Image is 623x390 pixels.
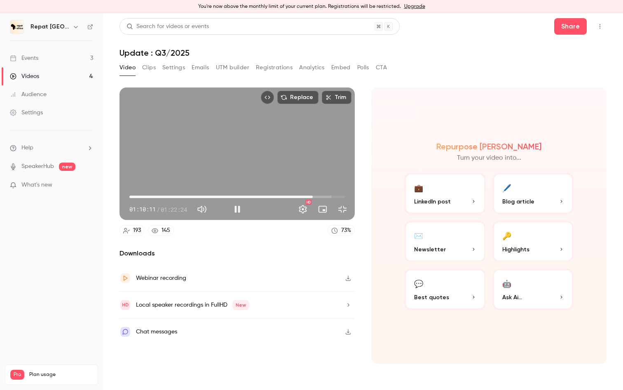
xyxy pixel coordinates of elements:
button: ✉️Newsletter [404,221,486,262]
div: 🖊️ [502,181,511,194]
button: Embed [331,61,351,74]
a: 193 [119,225,145,236]
span: Plan usage [29,371,93,378]
div: Audience [10,90,47,99]
span: new [59,163,75,171]
button: Polls [357,61,369,74]
div: Search for videos or events [126,22,209,31]
p: Turn your video into... [457,153,521,163]
div: Webinar recording [136,273,186,283]
button: 💬Best quotes [404,269,486,310]
h6: Repat [GEOGRAPHIC_DATA] [30,23,69,31]
div: 73 % [341,226,351,235]
span: 01:22:24 [161,205,187,214]
li: help-dropdown-opener [10,144,93,152]
span: / [157,205,160,214]
button: CTA [376,61,387,74]
button: Registrations [256,61,293,74]
div: Local speaker recordings in FullHD [136,300,249,310]
div: 145 [162,226,170,235]
span: Newsletter [414,245,446,254]
span: Ask Ai... [502,293,522,302]
button: Replace [277,91,319,104]
div: 💬 [414,277,423,290]
div: 🔑 [502,229,511,242]
button: Trim [322,91,351,104]
div: Videos [10,72,39,80]
button: 🖊️Blog article [492,173,574,214]
button: 💼LinkedIn post [404,173,486,214]
button: Top Bar Actions [593,20,607,33]
button: Clips [142,61,156,74]
button: 🤖Ask Ai... [492,269,574,310]
span: Best quotes [414,293,449,302]
span: LinkedIn post [414,197,451,206]
div: Chat messages [136,327,177,337]
div: 🤖 [502,277,511,290]
a: SpeakerHub [21,162,54,171]
a: 73% [328,225,355,236]
button: Settings [295,201,311,217]
button: Share [554,18,587,35]
button: Exit full screen [334,201,351,217]
div: Settings [10,109,43,117]
span: 01:10:11 [129,205,156,214]
button: Mute [194,201,210,217]
span: Blog article [502,197,534,206]
div: HD [306,200,311,205]
span: Pro [10,370,24,380]
div: 193 [133,226,141,235]
div: 💼 [414,181,423,194]
h1: Update : Q3/2025 [119,48,607,58]
button: Emails [192,61,209,74]
h2: Downloads [119,248,355,258]
span: Help [21,144,33,152]
button: Turn on miniplayer [314,201,331,217]
a: 145 [148,225,174,236]
button: UTM builder [216,61,249,74]
button: Embed video [261,91,274,104]
a: Upgrade [404,3,425,10]
div: ✉️ [414,229,423,242]
span: Highlights [502,245,529,254]
button: Settings [162,61,185,74]
button: Video [119,61,136,74]
button: Analytics [299,61,325,74]
iframe: Noticeable Trigger [83,182,93,189]
h2: Repurpose [PERSON_NAME] [436,142,541,151]
div: Events [10,54,38,62]
span: New [232,300,249,310]
div: 01:10:11 [129,205,187,214]
img: Repat Africa [10,20,23,33]
button: 🔑Highlights [492,221,574,262]
button: Pause [229,201,246,217]
span: What's new [21,181,52,189]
